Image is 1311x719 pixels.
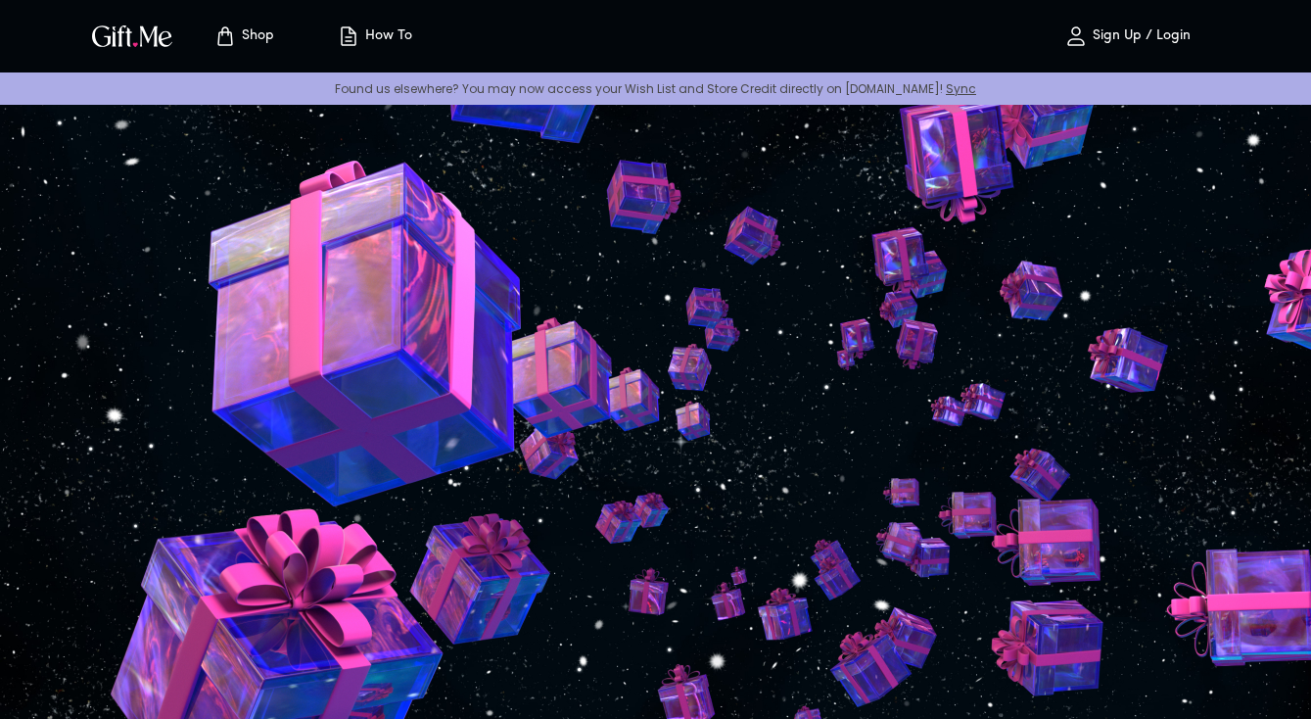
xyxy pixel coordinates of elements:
img: how-to.svg [337,24,360,48]
a: Sync [946,80,976,97]
p: Shop [237,28,274,45]
button: GiftMe Logo [86,24,178,48]
p: Found us elsewhere? You may now access your Wish List and Store Credit directly on [DOMAIN_NAME]! [16,80,1295,97]
button: How To [321,5,429,68]
button: Store page [190,5,298,68]
button: Sign Up / Login [1030,5,1226,68]
p: Sign Up / Login [1088,28,1191,45]
p: How To [360,28,412,45]
img: GiftMe Logo [88,22,176,50]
